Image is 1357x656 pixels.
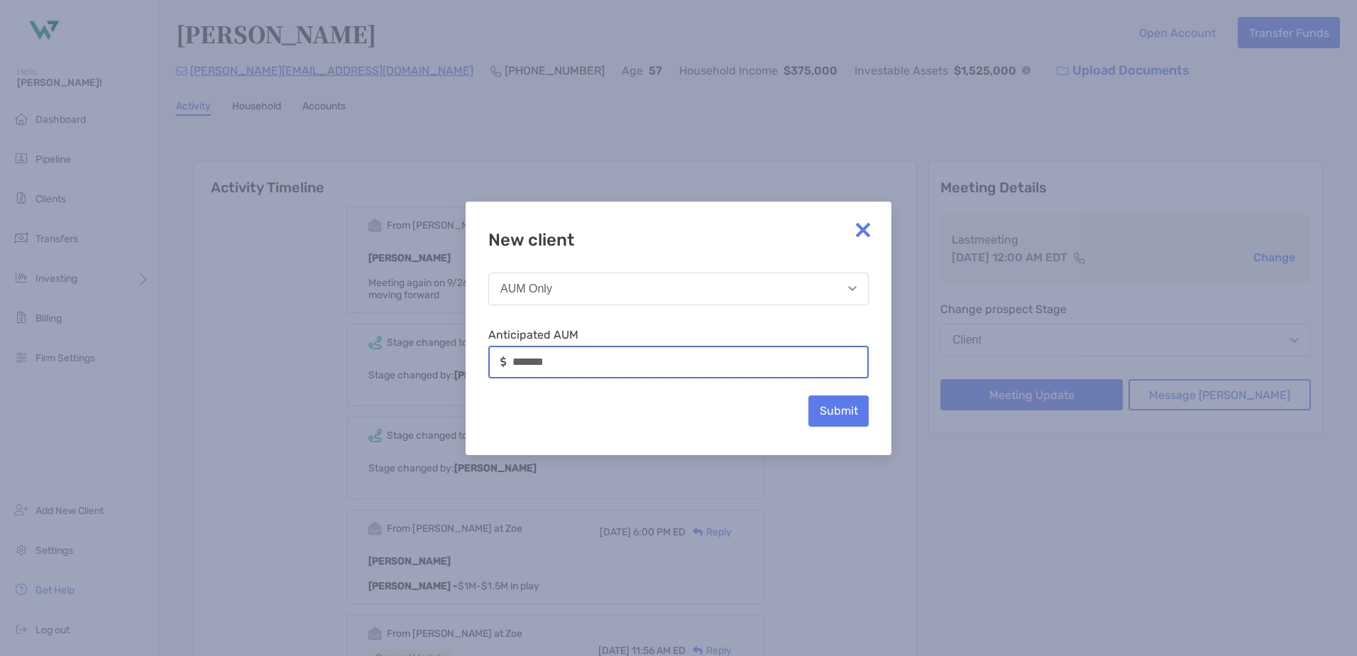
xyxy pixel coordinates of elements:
img: input icon [500,356,507,367]
img: close modal icon [849,216,877,244]
h6: New client [488,230,574,250]
button: AUM Only [488,273,869,305]
label: Anticipated AUM [488,328,869,341]
img: Open dropdown arrow [848,286,857,291]
button: Submit [808,395,869,427]
div: AUM Only [500,283,552,295]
